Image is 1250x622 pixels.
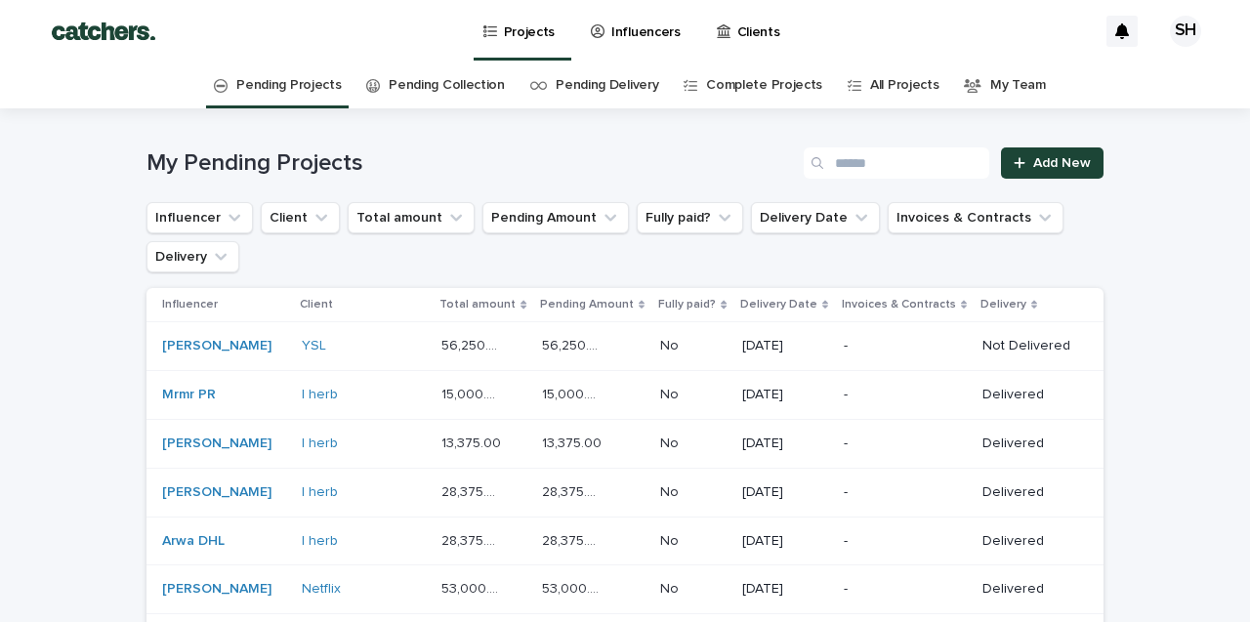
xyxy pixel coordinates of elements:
[990,62,1046,108] a: My Team
[1170,16,1201,47] div: SH
[542,529,607,550] p: 28,375.00
[542,334,607,354] p: 56,250.00
[660,480,683,501] p: No
[261,202,340,233] button: Client
[658,294,716,315] p: Fully paid?
[844,338,966,354] p: -
[146,419,1104,468] tr: [PERSON_NAME] I herb 13,375.0013,375.00 13,375.0013,375.00 NoNo [DATE]-Delivered
[441,529,507,550] p: 28,375.00
[982,435,1072,452] p: Delivered
[660,383,683,403] p: No
[146,241,239,272] button: Delivery
[389,62,504,108] a: Pending Collection
[742,387,828,403] p: [DATE]
[162,435,271,452] a: [PERSON_NAME]
[982,338,1072,354] p: Not Delivered
[482,202,629,233] button: Pending Amount
[441,577,507,598] p: 53,000.00
[742,484,828,501] p: [DATE]
[660,432,683,452] p: No
[542,577,607,598] p: 53,000.00
[870,62,938,108] a: All Projects
[540,294,634,315] p: Pending Amount
[660,529,683,550] p: No
[982,484,1072,501] p: Delivered
[441,480,507,501] p: 28,375.00
[842,294,956,315] p: Invoices & Contracts
[146,468,1104,517] tr: [PERSON_NAME] I herb 28,375.0028,375.00 28,375.0028,375.00 NoNo [DATE]-Delivered
[439,294,516,315] p: Total amount
[441,334,507,354] p: 56,250.00
[162,581,271,598] a: [PERSON_NAME]
[980,294,1026,315] p: Delivery
[146,565,1104,614] tr: [PERSON_NAME] Netflix 53,000.0053,000.00 53,000.0053,000.00 NoNo [DATE]-Delivered
[300,294,333,315] p: Client
[844,387,966,403] p: -
[742,435,828,452] p: [DATE]
[740,294,817,315] p: Delivery Date
[146,322,1104,371] tr: [PERSON_NAME] YSL 56,250.0056,250.00 56,250.0056,250.00 NoNo [DATE]-Not Delivered
[542,383,607,403] p: 15,000.00
[982,387,1072,403] p: Delivered
[302,435,338,452] a: I herb
[302,581,341,598] a: Netflix
[844,533,966,550] p: -
[236,62,341,108] a: Pending Projects
[542,480,607,501] p: 28,375.00
[162,533,225,550] a: Arwa DHL
[162,294,218,315] p: Influencer
[302,533,338,550] a: I herb
[146,149,796,178] h1: My Pending Projects
[804,147,989,179] input: Search
[982,581,1072,598] p: Delivered
[660,334,683,354] p: No
[982,533,1072,550] p: Delivered
[302,484,338,501] a: I herb
[441,432,505,452] p: 13,375.00
[441,383,507,403] p: 15,000.00
[1033,156,1091,170] span: Add New
[146,517,1104,565] tr: Arwa DHL I herb 28,375.0028,375.00 28,375.0028,375.00 NoNo [DATE]-Delivered
[751,202,880,233] button: Delivery Date
[302,387,338,403] a: I herb
[1001,147,1104,179] a: Add New
[844,581,966,598] p: -
[556,62,658,108] a: Pending Delivery
[162,484,271,501] a: [PERSON_NAME]
[39,12,168,51] img: BTdGiKtkTjWbRbtFPD8W
[302,338,326,354] a: YSL
[844,435,966,452] p: -
[162,387,216,403] a: Mrmr PR
[660,577,683,598] p: No
[844,484,966,501] p: -
[888,202,1063,233] button: Invoices & Contracts
[146,371,1104,420] tr: Mrmr PR I herb 15,000.0015,000.00 15,000.0015,000.00 NoNo [DATE]-Delivered
[637,202,743,233] button: Fully paid?
[542,432,605,452] p: 13,375.00
[742,338,828,354] p: [DATE]
[146,202,253,233] button: Influencer
[162,338,271,354] a: [PERSON_NAME]
[742,581,828,598] p: [DATE]
[348,202,475,233] button: Total amount
[706,62,822,108] a: Complete Projects
[742,533,828,550] p: [DATE]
